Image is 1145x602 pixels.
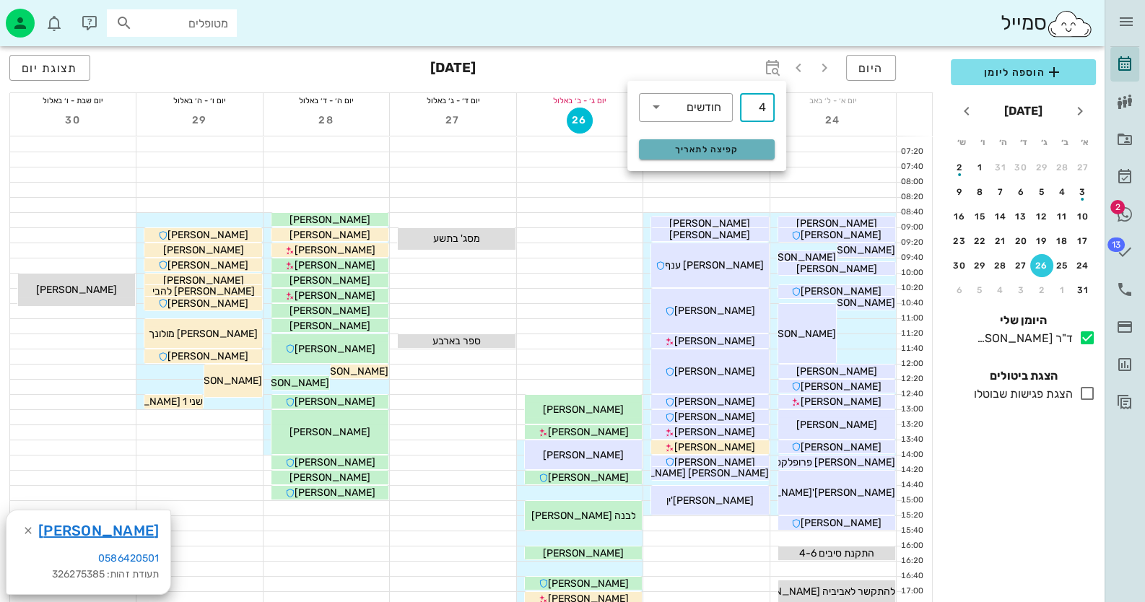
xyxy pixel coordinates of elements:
[897,555,926,567] div: 16:20
[167,259,248,271] span: [PERSON_NAME]
[989,230,1012,253] button: 21
[295,396,375,408] span: [PERSON_NAME]
[897,176,926,188] div: 08:00
[948,285,971,295] div: 6
[954,98,980,124] button: חודש הבא
[1110,235,1139,269] a: תג
[969,180,992,204] button: 8
[755,251,836,263] span: [PERSON_NAME]
[989,211,1012,222] div: 14
[820,114,846,126] span: 24
[989,156,1012,179] button: 31
[1010,261,1033,271] div: 27
[989,162,1012,173] div: 31
[1010,279,1033,302] button: 3
[897,510,926,522] div: 15:20
[1051,187,1074,197] div: 4
[989,285,1012,295] div: 4
[1030,211,1053,222] div: 12
[1071,230,1094,253] button: 17
[1071,162,1094,173] div: 27
[440,114,466,126] span: 27
[989,261,1012,271] div: 28
[687,101,721,114] div: חודשים
[1014,130,1032,154] th: ד׳
[1030,279,1053,302] button: 2
[1051,279,1074,302] button: 1
[846,55,896,81] button: היום
[1030,180,1053,204] button: 5
[897,585,926,598] div: 17:00
[948,162,971,173] div: 2
[674,396,755,408] span: [PERSON_NAME]
[951,59,1096,85] button: הוספה ליומן
[567,114,592,126] span: 26
[669,217,750,230] span: [PERSON_NAME]
[440,108,466,134] button: 27
[969,211,992,222] div: 15
[289,471,370,484] span: [PERSON_NAME]
[897,267,926,279] div: 10:00
[1046,9,1093,38] img: SmileCloud logo
[766,456,895,468] span: [PERSON_NAME] פרופלקסיס
[1051,156,1074,179] button: 28
[648,144,765,154] span: קפיצה לתאריך
[989,187,1012,197] div: 7
[1010,180,1033,204] button: 6
[295,244,375,256] span: [PERSON_NAME]
[295,487,375,499] span: [PERSON_NAME]
[948,236,971,246] div: 23
[969,156,992,179] button: 1
[969,205,992,228] button: 15
[796,217,877,230] span: [PERSON_NAME]
[1071,187,1094,197] div: 3
[971,330,1073,347] div: ד"ר [PERSON_NAME]
[897,494,926,507] div: 15:00
[897,313,926,325] div: 11:00
[1010,205,1033,228] button: 13
[801,285,881,297] span: [PERSON_NAME]
[989,279,1012,302] button: 4
[1110,197,1139,232] a: תג
[951,312,1096,329] h4: היומן שלי
[1051,180,1074,204] button: 4
[897,161,926,173] div: 07:40
[1051,254,1074,277] button: 25
[1071,211,1094,222] div: 10
[1030,156,1053,179] button: 29
[1071,180,1094,204] button: 3
[1051,261,1074,271] div: 25
[666,494,754,507] span: [PERSON_NAME]'ין
[665,259,764,271] span: [PERSON_NAME] ענף
[60,108,86,134] button: 30
[948,180,971,204] button: 9
[264,93,389,108] div: יום ה׳ - ד׳ באלול
[187,114,213,126] span: 29
[10,93,136,108] div: יום שבת - ו׳ באלול
[969,162,992,173] div: 1
[897,540,926,552] div: 16:00
[1071,236,1094,246] div: 17
[1030,236,1053,246] div: 19
[517,93,643,108] div: יום ג׳ - ב׳ באלול
[1055,130,1074,154] th: ב׳
[313,108,339,134] button: 28
[897,343,926,355] div: 11:40
[951,367,1096,385] h4: הצגת ביטולים
[897,449,926,461] div: 14:00
[814,297,895,309] span: [PERSON_NAME]
[295,259,375,271] span: [PERSON_NAME]
[969,261,992,271] div: 29
[897,373,926,385] div: 12:20
[796,419,877,431] span: [PERSON_NAME]
[1010,162,1033,173] div: 30
[289,274,370,287] span: [PERSON_NAME]
[308,365,388,378] span: [PERSON_NAME]
[547,426,628,438] span: [PERSON_NAME]
[152,285,255,297] span: [PERSON_NAME] להבי
[390,93,515,108] div: יום ד׳ - ג׳ באלול
[167,229,248,241] span: [PERSON_NAME]
[801,396,881,408] span: [PERSON_NAME]
[1035,130,1053,154] th: ג׳
[187,108,213,134] button: 29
